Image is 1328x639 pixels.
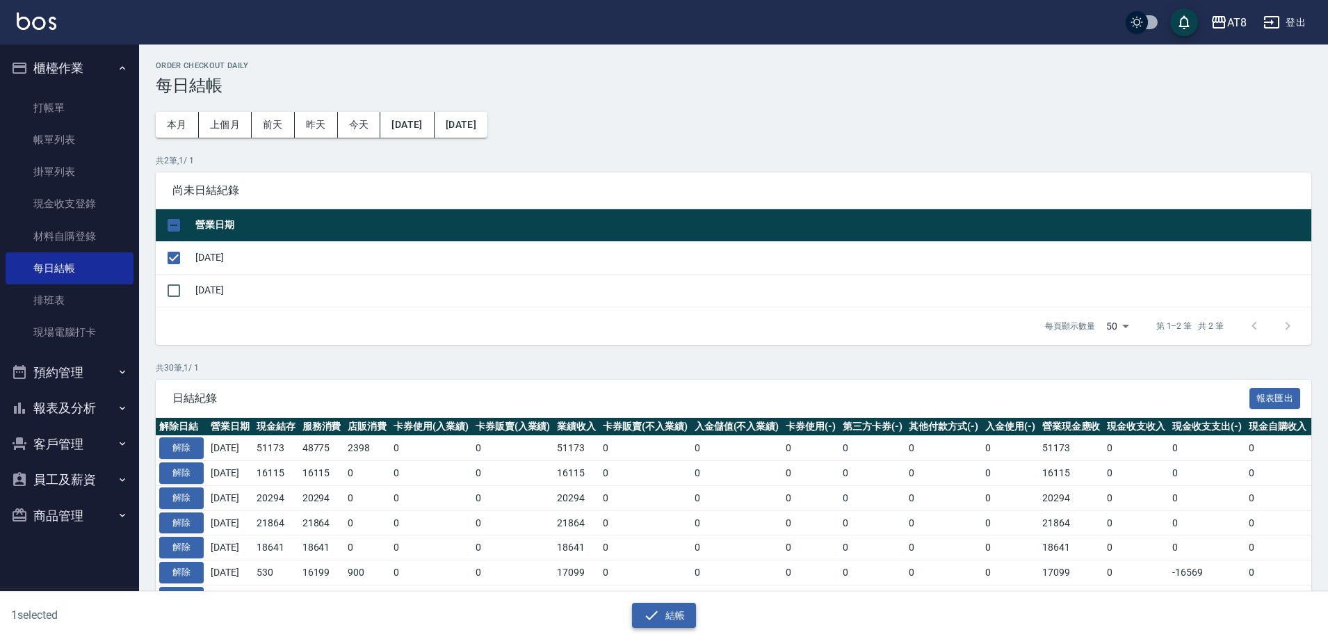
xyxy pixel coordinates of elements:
td: 20294 [553,485,599,510]
td: 0 [1103,585,1169,610]
td: 0 [839,510,906,535]
h6: 1 selected [11,606,330,624]
td: 0 [905,485,982,510]
button: 解除 [159,562,204,583]
td: 21864 [253,510,299,535]
td: 16199 [299,560,345,585]
button: 解除 [159,437,204,459]
td: 16115 [299,461,345,486]
button: 登出 [1258,10,1311,35]
td: 16115 [1039,461,1104,486]
th: 營業日期 [207,418,253,436]
td: 0 [839,535,906,560]
td: [DATE] [207,485,253,510]
td: 0 [1245,510,1311,535]
button: 預約管理 [6,355,133,391]
td: 0 [1103,560,1169,585]
td: 51173 [1039,436,1104,461]
button: 員工及薪資 [6,462,133,498]
button: 櫃檯作業 [6,50,133,86]
td: 0 [905,560,982,585]
button: 報表及分析 [6,390,133,426]
td: 21864 [553,510,599,535]
th: 現金收支支出(-) [1169,418,1245,436]
td: 20294 [299,485,345,510]
p: 每頁顯示數量 [1045,320,1095,332]
td: 0 [599,461,691,486]
td: 0 [691,585,783,610]
td: 0 [344,461,390,486]
button: AT8 [1205,8,1252,37]
th: 第三方卡券(-) [839,418,906,436]
button: 解除 [159,537,204,558]
span: 尚未日結紀錄 [172,184,1295,197]
td: 0 [390,585,472,610]
td: 0 [1103,461,1169,486]
a: 每日結帳 [6,252,133,284]
td: 0 [1169,436,1245,461]
td: 18641 [253,535,299,560]
td: 0 [691,510,783,535]
a: 材料自購登錄 [6,220,133,252]
td: 16115 [553,461,599,486]
th: 卡券使用(入業績) [390,418,472,436]
td: 0 [782,436,839,461]
td: [DATE] [207,461,253,486]
td: 4547 [253,585,299,610]
td: 20294 [253,485,299,510]
td: 530 [253,560,299,585]
td: 0 [390,461,472,486]
td: 0 [1103,535,1169,560]
td: 0 [1245,485,1311,510]
a: 掛單列表 [6,156,133,188]
th: 現金收支收入 [1103,418,1169,436]
td: 0 [1245,461,1311,486]
td: 0 [599,585,691,610]
td: 21864 [299,510,345,535]
a: 帳單列表 [6,124,133,156]
button: 上個月 [199,112,252,138]
td: -31482 [1169,585,1245,610]
td: 0 [1245,436,1311,461]
th: 現金自購收入 [1245,418,1311,436]
th: 入金儲值(不入業績) [691,418,783,436]
th: 卡券販賣(入業績) [472,418,554,436]
button: 客戶管理 [6,426,133,462]
td: 0 [982,560,1039,585]
td: 0 [472,461,554,486]
td: 36029 [1039,585,1104,610]
td: 34499 [299,585,345,610]
td: 0 [905,535,982,560]
td: 0 [982,461,1039,486]
td: [DATE] [207,510,253,535]
td: 20294 [1039,485,1104,510]
td: 0 [905,585,982,610]
th: 卡券販賣(不入業績) [599,418,691,436]
td: 0 [839,485,906,510]
td: 0 [982,585,1039,610]
td: 0 [390,436,472,461]
a: 排班表 [6,284,133,316]
span: 日結紀錄 [172,391,1249,405]
td: 0 [691,436,783,461]
button: 前天 [252,112,295,138]
td: 900 [344,560,390,585]
td: 0 [905,461,982,486]
td: -16569 [1169,560,1245,585]
td: 0 [390,535,472,560]
td: 0 [390,560,472,585]
button: 今天 [338,112,381,138]
td: 0 [344,510,390,535]
td: 0 [1169,510,1245,535]
td: [DATE] [207,535,253,560]
td: 18641 [299,535,345,560]
button: 商品管理 [6,498,133,534]
td: 0 [599,560,691,585]
td: 0 [1103,510,1169,535]
button: 昨天 [295,112,338,138]
td: 0 [691,535,783,560]
td: 18641 [1039,535,1104,560]
td: 0 [390,510,472,535]
td: 48775 [299,436,345,461]
td: 16115 [253,461,299,486]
